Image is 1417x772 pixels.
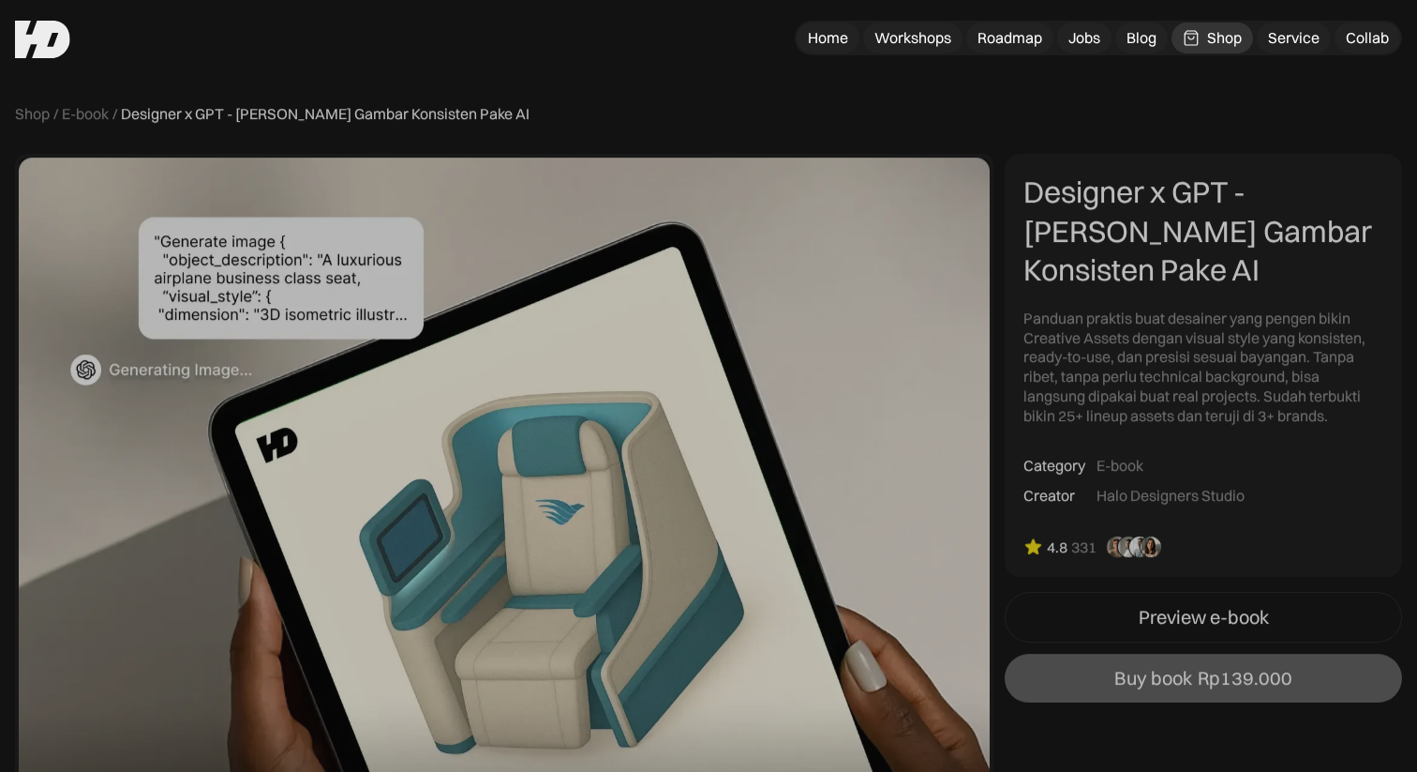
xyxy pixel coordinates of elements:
[53,104,58,124] div: /
[1207,28,1242,48] div: Shop
[1096,455,1143,475] div: E-book
[1057,23,1111,53] a: Jobs
[62,104,109,124] a: E-book
[1023,173,1383,290] div: Designer x GPT - [PERSON_NAME] Gambar Konsisten Pake AI
[966,23,1053,53] a: Roadmap
[863,23,962,53] a: Workshops
[1005,654,1402,703] a: Buy bookRp139.000
[1071,537,1096,557] div: 331
[1139,606,1269,628] div: Preview e-book
[1068,28,1100,48] div: Jobs
[112,104,117,124] div: /
[797,23,859,53] a: Home
[1023,455,1085,475] div: Category
[1096,486,1245,506] div: Halo Designers Studio
[1257,23,1331,53] a: Service
[1171,23,1253,53] a: Shop
[977,28,1042,48] div: Roadmap
[1198,667,1292,689] div: Rp139.000
[1023,486,1075,506] div: Creator
[1126,28,1156,48] div: Blog
[1346,28,1389,48] div: Collab
[15,104,50,124] a: Shop
[121,104,530,124] div: Designer x GPT - [PERSON_NAME] Gambar Konsisten Pake AI
[874,28,951,48] div: Workshops
[1005,592,1402,643] a: Preview e-book
[1114,667,1192,689] div: Buy book
[1023,309,1383,426] div: Panduan praktis buat desainer yang pengen bikin Creative Assets dengan visual style yang konsiste...
[1047,537,1067,557] div: 4.8
[808,28,848,48] div: Home
[1268,28,1320,48] div: Service
[1115,23,1168,53] a: Blog
[1335,23,1400,53] a: Collab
